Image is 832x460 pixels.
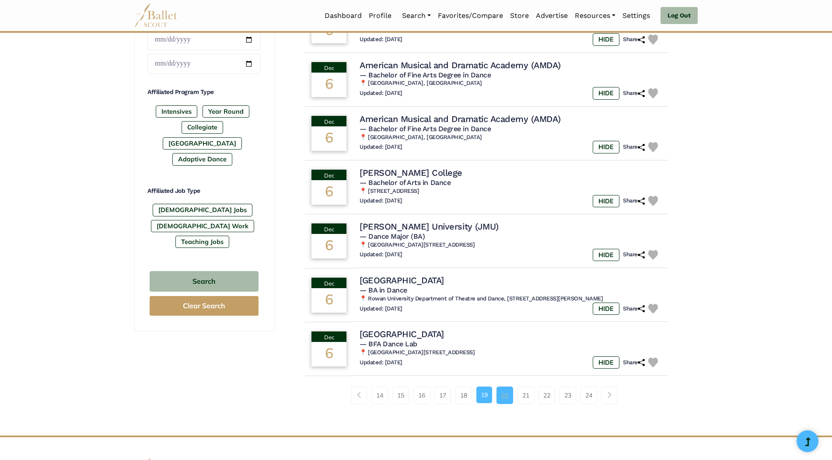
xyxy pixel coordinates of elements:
[311,234,346,258] div: 6
[559,387,576,404] a: 23
[311,278,346,288] div: Dec
[623,359,645,366] h6: Share
[360,286,407,294] span: — BA in Dance
[360,71,491,79] span: — Bachelor of Fine Arts Degree in Dance
[311,73,346,97] div: 6
[580,387,597,404] a: 24
[360,188,661,195] h6: 📍 [STREET_ADDRESS]
[311,170,346,180] div: Dec
[360,359,402,366] h6: Updated: [DATE]
[311,62,346,73] div: Dec
[360,125,491,133] span: — Bachelor of Fine Arts Degree in Dance
[360,36,402,43] h6: Updated: [DATE]
[360,59,561,71] h4: American Musical and Dramatic Academy (AMDA)
[360,295,661,303] h6: 📍 Rowan University Department of Theatre and Dance, [STREET_ADDRESS][PERSON_NAME]
[571,7,619,25] a: Resources
[593,33,619,45] label: HIDE
[593,195,619,207] label: HIDE
[360,143,402,151] h6: Updated: [DATE]
[203,105,249,118] label: Year Round
[623,251,645,258] h6: Share
[507,7,532,25] a: Store
[365,7,395,25] a: Profile
[156,105,197,118] label: Intensives
[163,137,242,150] label: [GEOGRAPHIC_DATA]
[538,387,555,404] a: 22
[619,7,654,25] a: Settings
[623,143,645,151] h6: Share
[311,223,346,234] div: Dec
[360,275,444,286] h4: [GEOGRAPHIC_DATA]
[532,7,571,25] a: Advertise
[371,387,388,404] a: 14
[147,187,261,195] h4: Affiliated Job Type
[593,87,619,99] label: HIDE
[311,116,346,126] div: Dec
[360,221,499,232] h4: [PERSON_NAME] University (JMU)
[661,7,698,24] a: Log Out
[311,180,346,205] div: 6
[172,153,232,165] label: Adaptive Dance
[311,342,346,366] div: 6
[496,387,513,404] a: 20
[151,220,254,232] label: [DEMOGRAPHIC_DATA] Work
[593,249,619,261] label: HIDE
[593,303,619,315] label: HIDE
[360,113,561,125] h4: American Musical and Dramatic Academy (AMDA)
[593,356,619,369] label: HIDE
[360,197,402,205] h6: Updated: [DATE]
[150,296,259,316] button: Clear Search
[147,88,261,97] h4: Affiliated Program Type
[623,36,645,43] h6: Share
[360,349,661,356] h6: 📍 [GEOGRAPHIC_DATA][STREET_ADDRESS]
[360,251,402,258] h6: Updated: [DATE]
[392,387,409,404] a: 15
[623,90,645,97] h6: Share
[455,387,472,404] a: 18
[360,178,451,187] span: — Bachelor of Arts in Dance
[360,134,661,141] h6: 📍 [GEOGRAPHIC_DATA], [GEOGRAPHIC_DATA]
[593,141,619,153] label: HIDE
[360,167,462,178] h4: [PERSON_NAME] College
[476,387,492,403] a: 19
[623,305,645,313] h6: Share
[153,204,252,216] label: [DEMOGRAPHIC_DATA] Jobs
[150,271,259,292] button: Search
[311,288,346,313] div: 6
[182,121,223,133] label: Collegiate
[623,197,645,205] h6: Share
[360,340,417,348] span: — BFA Dance Lab
[311,331,346,342] div: Dec
[321,7,365,25] a: Dashboard
[434,7,507,25] a: Favorites/Compare
[175,236,229,248] label: Teaching Jobs
[351,387,622,404] nav: Page navigation example
[517,387,534,404] a: 21
[311,126,346,151] div: 6
[434,387,451,404] a: 17
[360,328,444,340] h4: [GEOGRAPHIC_DATA]
[360,80,661,87] h6: 📍 [GEOGRAPHIC_DATA], [GEOGRAPHIC_DATA]
[399,7,434,25] a: Search
[360,232,425,240] span: — Dance Major (BA)
[360,90,402,97] h6: Updated: [DATE]
[360,305,402,313] h6: Updated: [DATE]
[360,241,661,249] h6: 📍 [GEOGRAPHIC_DATA][STREET_ADDRESS]
[413,387,430,404] a: 16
